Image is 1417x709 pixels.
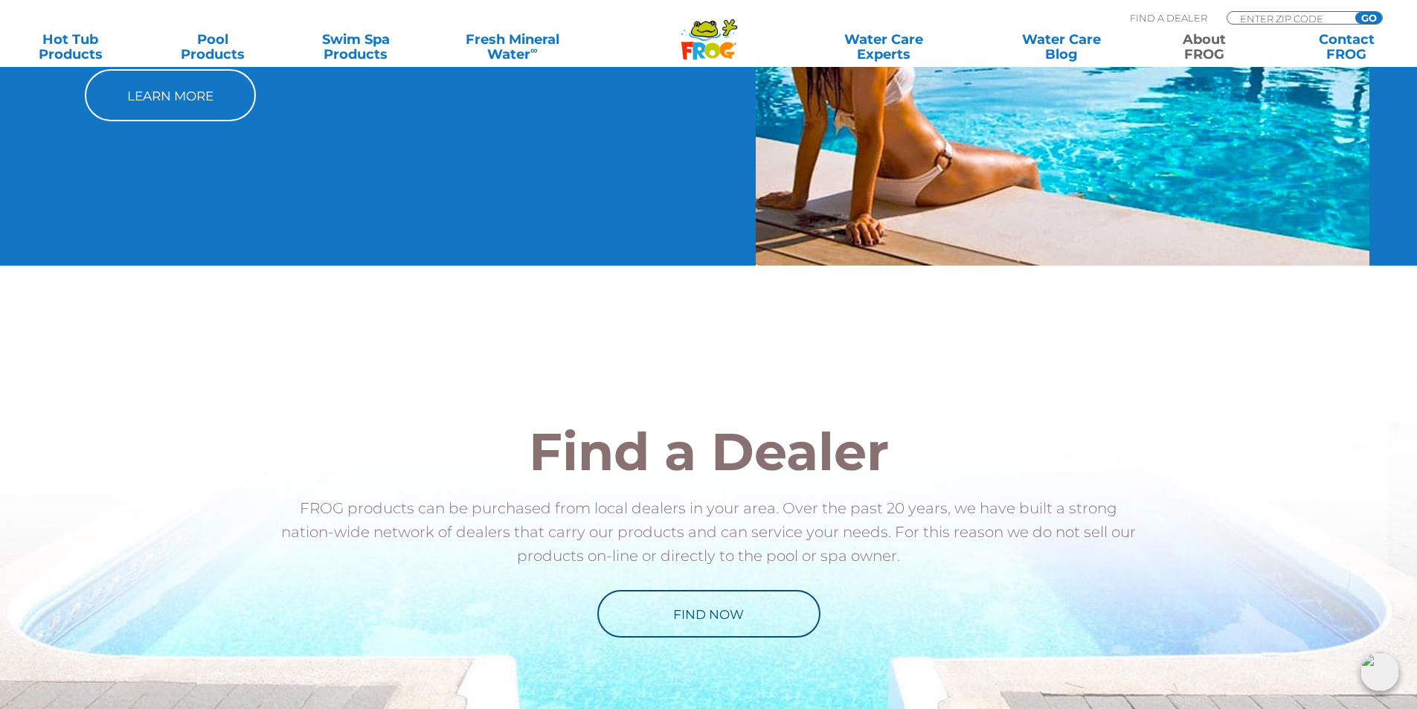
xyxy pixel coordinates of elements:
sup: ∞ [530,44,538,56]
a: ContactFROG [1291,32,1402,62]
a: AboutFROG [1148,32,1259,62]
p: FROG products can be purchased from local dealers in your area. Over the past 20 years, we have b... [274,496,1144,568]
a: Fresh MineralWater∞ [443,32,582,62]
a: PoolProducts [158,32,269,62]
h2: Find a Dealer [274,426,1144,478]
input: Zip Code Form [1238,12,1339,25]
p: Find A Dealer [1130,11,1207,25]
input: GO [1355,12,1382,24]
a: Water CareBlog [1006,32,1116,62]
img: openIcon [1360,652,1399,691]
a: Learn More [85,69,256,121]
a: Hot TubProducts [15,32,126,62]
a: Water CareExperts [794,32,974,62]
a: Find Now [597,590,820,638]
a: Swim SpaProducts [301,32,411,62]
